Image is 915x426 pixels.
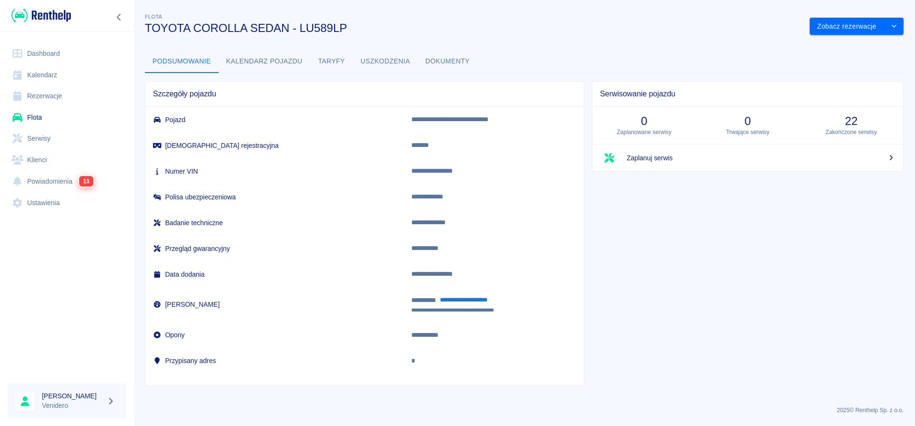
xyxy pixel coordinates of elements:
[8,64,126,86] a: Kalendarz
[592,107,696,144] a: 0Zaplanowane serwisy
[807,114,895,128] h3: 22
[153,330,396,340] h6: Opony
[153,141,396,150] h6: [DEMOGRAPHIC_DATA] rejestracyjna
[592,145,903,171] a: Zaplanuj serwis
[153,89,576,99] span: Szczegóły pojazdu
[145,406,904,415] p: 2025 © Renthelp Sp. z o.o.
[153,270,396,279] h6: Data dodania
[8,85,126,107] a: Rezerwacje
[153,218,396,228] h6: Badanie techniczne
[310,50,353,73] button: Taryfy
[807,128,895,136] p: Zakończone serwisy
[8,128,126,149] a: Serwisy
[600,128,688,136] p: Zaplanowane serwisy
[42,391,103,401] h6: [PERSON_NAME]
[8,43,126,64] a: Dashboard
[627,153,895,163] span: Zaplanuj serwis
[153,244,396,253] h6: Przegląd gwarancyjny
[153,356,396,365] h6: Przypisany adres
[153,300,396,309] h6: [PERSON_NAME]
[418,50,478,73] button: Dokumenty
[219,50,310,73] button: Kalendarz pojazdu
[8,107,126,128] a: Flota
[8,170,126,192] a: Powiadomienia11
[153,115,396,125] h6: Pojazd
[703,114,792,128] h3: 0
[600,114,688,128] h3: 0
[703,128,792,136] p: Trwające serwisy
[42,401,103,411] p: Venidero
[153,192,396,202] h6: Polisa ubezpieczeniowa
[145,50,219,73] button: Podsumowanie
[8,8,71,23] a: Renthelp logo
[11,8,71,23] img: Renthelp logo
[8,149,126,171] a: Klienci
[145,14,162,20] span: Flota
[884,18,904,35] button: drop-down
[79,176,93,187] span: 11
[353,50,418,73] button: Uszkodzenia
[600,89,895,99] span: Serwisowanie pojazdu
[145,21,802,35] h3: TOYOTA COROLLA SEDAN - LU589LP
[8,192,126,214] a: Ustawienia
[800,107,903,144] a: 22Zakończone serwisy
[810,18,884,35] button: Zobacz rezerwacje
[112,11,126,23] button: Zwiń nawigację
[153,166,396,176] h6: Numer VIN
[696,107,799,144] a: 0Trwające serwisy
